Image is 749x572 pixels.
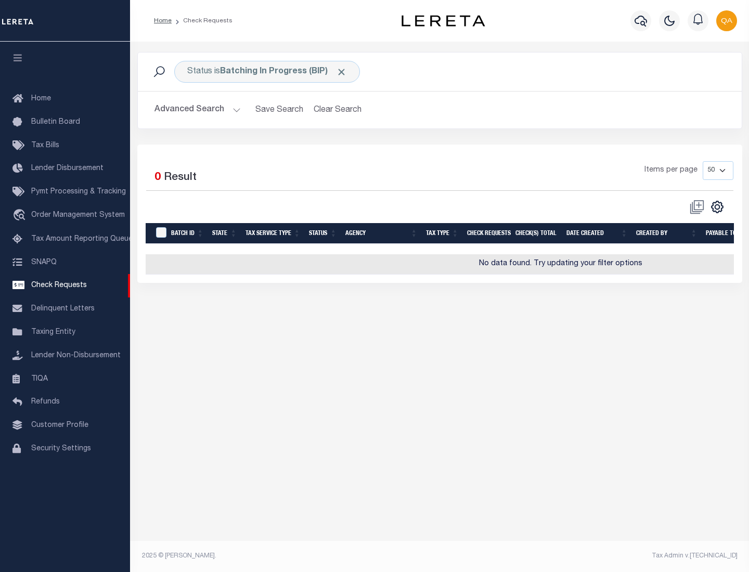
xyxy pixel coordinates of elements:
span: Lender Non-Disbursement [31,352,121,359]
span: 0 [154,172,161,183]
th: Batch Id: activate to sort column ascending [167,223,208,244]
a: Home [154,18,172,24]
span: Refunds [31,398,60,406]
th: Agency: activate to sort column ascending [341,223,422,244]
span: Pymt Processing & Tracking [31,188,126,196]
th: Tax Service Type: activate to sort column ascending [241,223,305,244]
span: Click to Remove [336,67,347,77]
th: Check(s) Total [511,223,562,244]
div: Tax Admin v.[TECHNICAL_ID] [447,551,738,561]
img: svg+xml;base64,PHN2ZyB4bWxucz0iaHR0cDovL3d3dy53My5vcmcvMjAwMC9zdmciIHBvaW50ZXItZXZlbnRzPSJub25lIi... [716,10,737,31]
button: Advanced Search [154,100,241,120]
label: Result [164,170,197,186]
th: Created By: activate to sort column ascending [632,223,702,244]
li: Check Requests [172,16,233,25]
button: Save Search [249,100,309,120]
span: Tax Amount Reporting Queue [31,236,133,243]
span: Bulletin Board [31,119,80,126]
th: Status: activate to sort column ascending [305,223,341,244]
span: TIQA [31,375,48,382]
span: SNAPQ [31,258,57,266]
b: Batching In Progress (BIP) [220,68,347,76]
th: Date Created: activate to sort column ascending [562,223,632,244]
div: 2025 © [PERSON_NAME]. [134,551,440,561]
i: travel_explore [12,209,29,223]
span: Items per page [644,165,698,176]
span: Security Settings [31,445,91,452]
span: Order Management System [31,212,125,219]
th: Check Requests [463,223,511,244]
th: State: activate to sort column ascending [208,223,241,244]
button: Clear Search [309,100,366,120]
span: Check Requests [31,282,87,289]
span: Customer Profile [31,422,88,429]
span: Tax Bills [31,142,59,149]
span: Home [31,95,51,102]
span: Delinquent Letters [31,305,95,313]
img: logo-dark.svg [402,15,485,27]
div: Status is [174,61,360,83]
span: Taxing Entity [31,329,75,336]
span: Lender Disbursement [31,165,104,172]
th: Tax Type: activate to sort column ascending [422,223,463,244]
